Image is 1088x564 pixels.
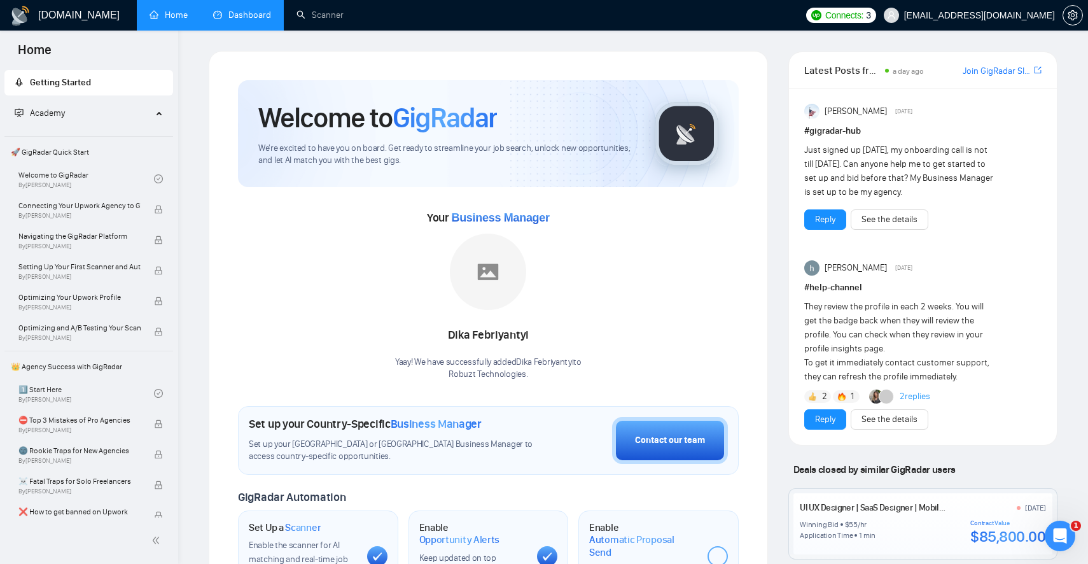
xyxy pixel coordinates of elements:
span: [DATE] [895,106,912,117]
span: lock [154,450,163,459]
img: 🔥 [837,392,846,401]
span: ⛔ Top 3 Mistakes of Pro Agencies [18,414,141,427]
span: lock [154,327,163,336]
div: $ [845,519,849,530]
div: [DATE] [1025,503,1046,513]
a: Reply [815,412,835,427]
a: export [1034,64,1042,76]
p: Robuzt Technologies . [395,369,582,381]
div: $85,800.00 [970,527,1045,546]
a: dashboardDashboard [213,10,271,20]
a: Join GigRadar Slack Community [963,64,1031,78]
span: lock [154,419,163,428]
span: user [887,11,896,20]
span: Optimizing Your Upwork Profile [18,291,141,304]
img: 👍 [808,392,817,401]
span: lock [154,511,163,520]
a: homeHome [150,10,188,20]
span: lock [154,481,163,490]
span: GigRadar Automation [238,490,345,504]
div: Yaay! We have successfully added Dika Febriyantyi to [395,356,582,381]
span: double-left [151,534,164,547]
span: 👑 Agency Success with GigRadar [6,354,172,379]
h1: Welcome to [258,101,497,135]
iframe: Intercom live chat [1045,521,1075,551]
span: By [PERSON_NAME] [18,488,141,495]
a: UI UX Designer | SaaS Designer | Mobile App Design [800,502,987,513]
button: Reply [804,409,846,430]
div: 1 min [859,530,875,540]
span: Navigating the GigRadar Platform [18,230,141,243]
img: placeholder.png [450,234,526,310]
span: By [PERSON_NAME] [18,334,141,342]
div: Contract Value [970,519,1045,527]
span: Opportunity Alerts [419,533,500,546]
a: See the details [861,213,917,227]
button: setting [1063,5,1083,25]
h1: Set up your Country-Specific [249,417,482,431]
span: ❌ How to get banned on Upwork [18,505,141,518]
span: By [PERSON_NAME] [18,243,141,250]
span: Automatic Proposal Send [589,533,697,558]
span: Academy [15,108,65,118]
span: 1 [1071,521,1081,531]
h1: Set Up a [249,521,321,534]
button: Contact our team [612,417,728,464]
a: See the details [861,412,917,427]
div: 55 [849,519,858,530]
span: export [1034,65,1042,75]
span: By [PERSON_NAME] [18,273,141,281]
button: See the details [851,409,928,430]
span: lock [154,236,163,244]
a: 2replies [900,390,930,403]
span: lock [154,297,163,306]
span: Getting Started [30,77,91,88]
span: check-circle [154,174,163,183]
button: Reply [804,209,846,230]
span: Set up your [GEOGRAPHIC_DATA] or [GEOGRAPHIC_DATA] Business Manager to access country-specific op... [249,439,536,463]
img: Korlan [869,390,883,404]
div: /hr [858,519,867,530]
span: Optimizing and A/B Testing Your Scanner for Better Results [18,321,141,334]
a: setting [1063,10,1083,20]
span: Deals closed by similar GigRadar users [788,458,961,481]
span: By [PERSON_NAME] [18,304,141,311]
button: See the details [851,209,928,230]
a: searchScanner [296,10,344,20]
span: [PERSON_NAME] [825,104,887,118]
span: 🌚 Rookie Traps for New Agencies [18,444,141,457]
span: 2 [822,390,827,403]
span: 1 [851,390,854,403]
span: Scanner [285,521,321,534]
span: By [PERSON_NAME] [18,427,141,434]
div: Contact our team [635,434,705,448]
span: a day ago [893,67,924,76]
div: Winning Bid [800,519,838,530]
h1: # gigradar-hub [804,124,1042,138]
span: Setting Up Your First Scanner and Auto-Bidder [18,260,141,273]
h1: # help-channel [804,281,1042,295]
img: gigradar-logo.png [655,102,718,166]
a: 1️⃣ Start HereBy[PERSON_NAME] [18,379,154,407]
img: logo [10,6,31,26]
span: Home [8,41,62,67]
span: lock [154,205,163,214]
span: We're excited to have you on board. Get ready to streamline your job search, unlock new opportuni... [258,143,634,167]
span: Academy [30,108,65,118]
span: 3 [866,8,871,22]
span: fund-projection-screen [15,108,24,117]
span: Business Manager [451,211,549,224]
span: Business Manager [391,417,482,431]
span: By [PERSON_NAME] [18,457,141,465]
span: Connects: [825,8,863,22]
span: check-circle [154,389,163,398]
span: By [PERSON_NAME] [18,212,141,220]
span: ☠️ Fatal Traps for Solo Freelancers [18,475,141,488]
img: Anisuzzaman Khan [804,104,819,119]
li: Getting Started [4,70,173,95]
span: GigRadar [393,101,497,135]
img: haider ali [804,260,819,276]
a: Welcome to GigRadarBy[PERSON_NAME] [18,165,154,193]
span: 🚀 GigRadar Quick Start [6,139,172,165]
a: Reply [815,213,835,227]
